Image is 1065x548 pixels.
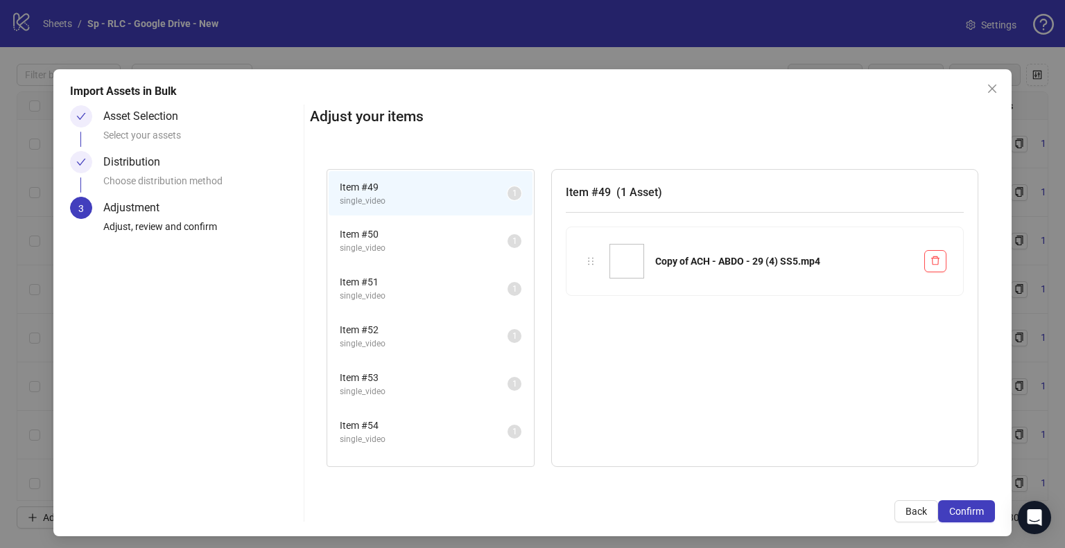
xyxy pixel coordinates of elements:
div: Copy of ACH - ABDO - 29 (4) SS5.mp4 [655,254,913,269]
div: Adjust, review and confirm [103,219,298,242]
span: single_video [340,290,508,303]
span: Item # 51 [340,274,508,290]
div: Distribution [103,151,171,173]
span: Item # 55 [340,466,508,481]
span: single_video [340,242,508,255]
span: ( 1 Asset ) [616,186,662,199]
span: 1 [512,331,517,341]
span: Item # 53 [340,370,508,385]
h2: Adjust your items [310,105,995,128]
span: 1 [512,427,517,436]
span: 1 [512,236,517,246]
span: single_video [340,337,508,351]
span: Item # 52 [340,322,508,337]
span: Item # 50 [340,227,508,242]
button: Delete [924,250,946,272]
span: single_video [340,385,508,398]
button: Back [894,500,938,522]
sup: 1 [508,377,521,391]
sup: 1 [508,329,521,343]
sup: 1 [508,282,521,296]
div: Select your assets [103,127,298,151]
span: delete [930,256,940,265]
span: 1 [512,284,517,294]
button: Close [981,78,1003,100]
span: close [987,83,998,94]
sup: 1 [508,186,521,200]
sup: 1 [508,425,521,439]
span: single_video [340,195,508,208]
button: Confirm [938,500,995,522]
span: Item # 49 [340,179,508,195]
span: check [76,157,86,167]
span: 3 [78,203,84,214]
div: Import Assets in Bulk [70,83,995,100]
span: 1 [512,379,517,389]
span: 1 [512,188,517,198]
span: Item # 54 [340,418,508,433]
img: Copy of ACH - ABDO - 29 (4) SS5.mp4 [609,244,644,279]
h3: Item # 49 [566,184,964,201]
div: holder [583,254,598,269]
div: Choose distribution method [103,173,298,197]
span: holder [586,256,596,266]
div: Open Intercom Messenger [1018,501,1051,534]
span: Confirm [949,506,984,517]
div: Adjustment [103,197,171,219]
span: check [76,112,86,121]
div: Asset Selection [103,105,189,127]
sup: 1 [508,234,521,248]
span: Back [906,506,927,517]
span: single_video [340,433,508,446]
